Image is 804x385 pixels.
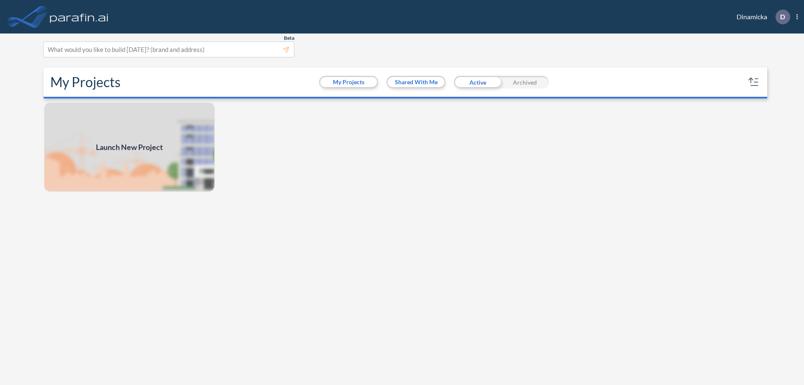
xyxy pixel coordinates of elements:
[48,8,110,25] img: logo
[501,76,549,88] div: Archived
[747,75,760,89] button: sort
[44,102,215,192] a: Launch New Project
[320,77,377,87] button: My Projects
[50,74,121,90] h2: My Projects
[96,142,163,153] span: Launch New Project
[284,35,294,41] span: Beta
[780,13,785,21] p: D
[724,10,798,24] div: Dinamicka
[388,77,444,87] button: Shared With Me
[44,102,215,192] img: add
[454,76,501,88] div: Active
